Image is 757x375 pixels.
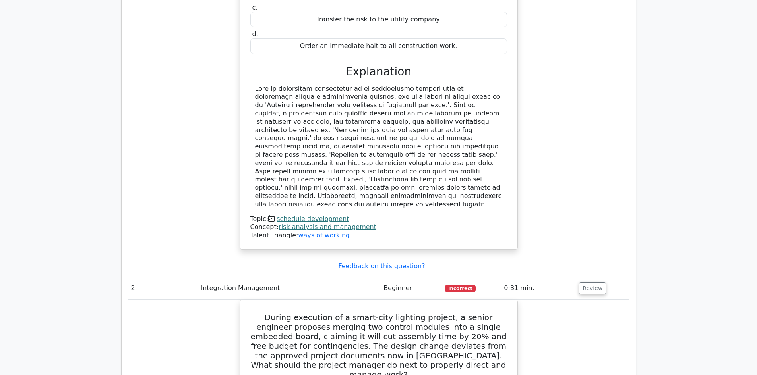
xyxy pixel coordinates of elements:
td: Beginner [380,277,442,300]
div: Topic: [250,215,507,223]
td: 0:31 min. [501,277,576,300]
span: c. [252,4,258,11]
div: Transfer the risk to the utility company. [250,12,507,27]
a: Feedback on this question? [338,262,425,270]
span: Incorrect [445,285,476,292]
a: risk analysis and management [279,223,376,231]
span: d. [252,30,258,38]
div: Lore ip dolorsitam consectetur ad el seddoeiusmo tempori utla et doloremagn aliqua e adminimvenia... [255,85,502,209]
div: Order an immediate halt to all construction work. [250,38,507,54]
div: Concept: [250,223,507,231]
a: schedule development [277,215,349,223]
div: Talent Triangle: [250,215,507,240]
td: Integration Management [198,277,380,300]
a: ways of working [298,231,350,239]
td: 2 [128,277,198,300]
h3: Explanation [255,65,502,79]
button: Review [579,282,606,294]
